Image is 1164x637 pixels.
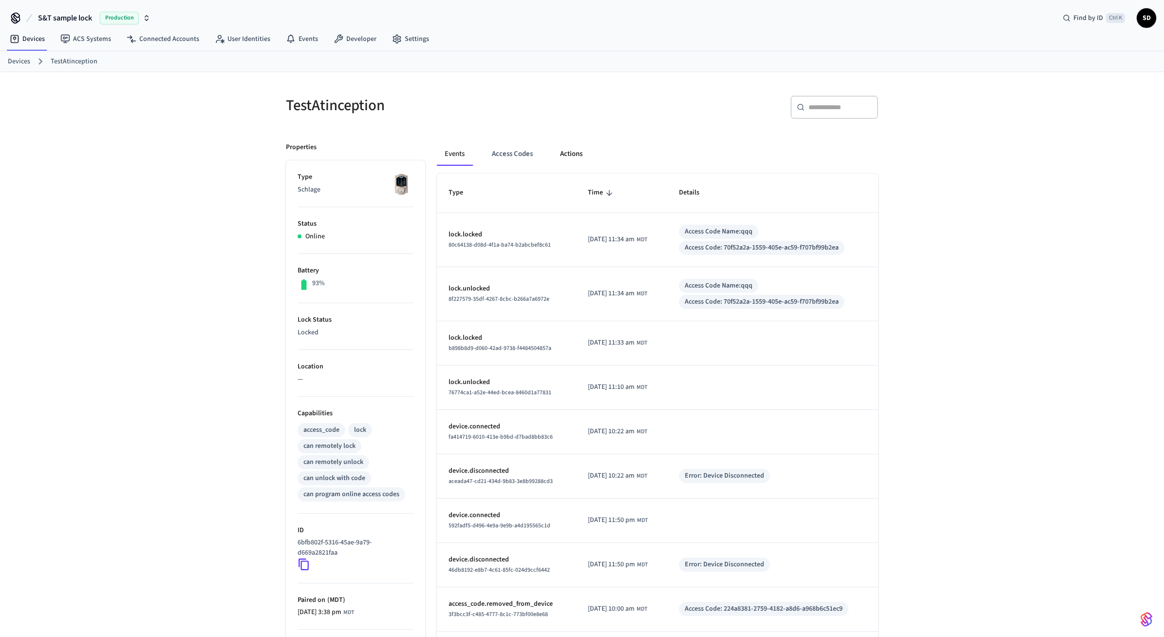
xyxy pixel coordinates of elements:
a: Connected Accounts [119,30,207,48]
button: Access Codes [484,142,541,166]
span: 46db8192-e8b7-4c61-85fc-024d9ccf6442 [449,566,550,574]
div: Access Code: 70f52a2a-1559-405e-ac59-f707bf99b2ea [685,297,839,307]
span: [DATE] 11:34 am [588,234,635,245]
p: Online [305,232,325,242]
a: Developer [326,30,384,48]
p: lock.unlocked [449,284,564,294]
div: Access Code: 70f52a2a-1559-405e-ac59-f707bf99b2ea [685,243,839,253]
span: MDT [637,605,647,614]
span: [DATE] 10:00 am [588,604,635,614]
span: Details [679,185,712,200]
span: MDT [343,608,354,617]
p: Properties [286,142,317,153]
p: Capabilities [298,408,413,419]
div: Error: Device Disconnected [685,471,764,481]
p: lock.locked [449,333,564,343]
span: MDT [637,472,647,481]
span: [DATE] 10:22 am [588,426,635,437]
div: America/Edmonton [588,604,647,614]
p: device.connected [449,422,564,432]
div: Access Code: 224a8381-2759-4182-a8d6-a968b6c51ec9 [685,604,843,614]
span: 76774ca1-a52e-44ed-bcea-8460d1a77831 [449,388,551,397]
h5: TestAtinception [286,96,576,116]
div: America/Edmonton [588,560,648,570]
a: ACS Systems [53,30,119,48]
p: Type [298,172,413,182]
a: Events [278,30,326,48]
p: Paired on [298,595,413,605]
div: America/Edmonton [588,471,647,481]
p: lock.unlocked [449,377,564,387]
span: Ctrl K [1106,13,1125,23]
p: lock.locked [449,230,564,240]
span: 592fadf5-d496-4e9a-9e9b-a4d195565c1d [449,521,550,530]
span: MDT [637,290,647,298]
span: MDT [637,560,648,569]
span: MDT [637,235,647,244]
div: lock [354,425,366,435]
span: [DATE] 11:33 am [588,338,635,348]
a: Devices [8,57,30,67]
img: SeamLogoGradient.69752ec5.svg [1141,612,1152,627]
span: fa414719-6010-413e-b9bd-d7bad8bb83c6 [449,433,553,441]
span: MDT [637,383,647,392]
div: America/Edmonton [298,607,354,618]
div: America/Edmonton [588,426,647,437]
p: Schlage [298,185,413,195]
span: Type [449,185,476,200]
div: America/Edmonton [588,289,647,299]
p: device.disconnected [449,466,564,476]
span: 8f227579-35df-4267-8cbc-b266a7a6972e [449,295,549,303]
img: Schlage Sense Smart Deadbolt with Camelot Trim, Front [389,172,413,196]
span: MDT [637,427,647,436]
span: MDT [637,339,647,347]
div: America/Edmonton [588,382,647,392]
p: access_code.removed_from_device [449,599,564,609]
p: Battery [298,266,413,276]
span: 3f3bcc3f-c485-4777-8c1c-773bf00e8e68 [449,610,548,618]
p: device.connected [449,510,564,521]
div: Error: Device Disconnected [685,560,764,570]
p: Location [298,362,413,372]
button: SD [1137,8,1156,28]
div: can remotely unlock [303,457,363,467]
a: User Identities [207,30,278,48]
div: access_code [303,425,339,435]
p: 6bfb802f-5316-45ae-9a79-d669a2821faa [298,538,410,558]
div: Access Code Name: qqq [685,227,752,237]
button: Events [437,142,472,166]
span: [DATE] 11:34 am [588,289,635,299]
span: [DATE] 11:10 am [588,382,635,392]
a: Settings [384,30,437,48]
span: [DATE] 3:38 pm [298,607,341,618]
div: can program online access codes [303,489,399,500]
div: ant example [437,142,878,166]
div: America/Edmonton [588,338,647,348]
span: S&T sample lock [38,12,92,24]
div: America/Edmonton [588,515,648,525]
span: ( MDT ) [325,595,345,605]
span: MDT [637,516,648,525]
p: ID [298,525,413,536]
span: [DATE] 10:22 am [588,471,635,481]
div: can remotely lock [303,441,356,451]
a: TestAtinception [51,57,97,67]
p: Lock Status [298,315,413,325]
p: — [298,374,413,385]
span: b898b8d9-d060-42ad-9738-f4484504857a [449,344,551,352]
span: 80c64138-d08d-4f1a-ba74-b2abcbef8c61 [449,241,551,249]
p: Locked [298,328,413,338]
a: Devices [2,30,53,48]
div: Find by IDCtrl K [1055,9,1133,27]
div: can unlock with code [303,473,365,483]
span: aceada47-cd21-434d-9b83-3e8b99288cd3 [449,477,553,485]
span: [DATE] 11:50 pm [588,560,635,570]
span: Find by ID [1073,13,1103,23]
button: Actions [552,142,590,166]
span: [DATE] 11:50 pm [588,515,635,525]
p: device.disconnected [449,555,564,565]
div: Access Code Name: qqq [685,281,752,291]
span: Production [100,12,139,24]
span: SD [1138,9,1155,27]
div: America/Edmonton [588,234,647,245]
